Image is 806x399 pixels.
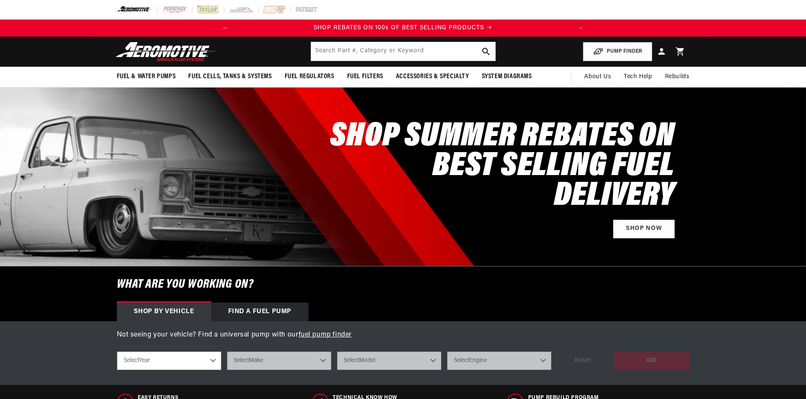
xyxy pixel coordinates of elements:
[396,72,469,81] span: Accessories & Specialty
[584,74,611,80] span: About Us
[347,72,383,81] span: Fuel Filters
[96,20,711,37] slideshow-component: Translation missing: en.sections.announcements.announcement_bar
[390,67,475,87] summary: Accessories & Specialty
[659,67,696,87] summary: Rebuilds
[278,67,341,87] summary: Fuel Regulators
[227,351,331,370] select: Make
[337,351,441,370] select: Model
[311,42,495,61] input: Search by Part Number, Category or Keyword
[117,330,690,341] p: Not seeing your vehicle? Find a universal pump with our
[311,122,675,211] h2: SHOP SUMMER REBATES ON BEST SELLING FUEL DELIVERY
[447,351,551,370] select: Engine
[583,42,652,61] button: PUMP FINDER
[482,72,532,81] span: System Diagrams
[117,72,176,81] span: Fuel & Water Pumps
[182,67,278,87] summary: Fuel Cells, Tanks & Systems
[234,23,572,33] div: 1 of 2
[285,72,334,81] span: Fuel Regulators
[117,303,211,321] div: Shop by vehicle
[314,25,484,31] span: SHOP REBATES ON 100s OF BEST SELLING PRODUCTS
[299,331,352,338] a: fuel pump finder
[234,23,572,33] div: Announcement
[110,67,182,87] summary: Fuel & Water Pumps
[96,266,711,303] h6: What are you working on?
[188,72,271,81] span: Fuel Cells, Tanks & Systems
[477,42,495,61] button: search button
[475,67,538,87] summary: System Diagrams
[617,67,658,87] summary: Tech Help
[613,220,675,239] a: Shop Now
[572,20,589,37] button: Translation missing: en.sections.announcements.next_announcement
[217,20,234,37] button: Translation missing: en.sections.announcements.previous_announcement
[211,303,309,321] div: Find a Fuel Pump
[665,72,690,82] span: Rebuilds
[341,67,390,87] summary: Fuel Filters
[117,351,221,370] select: Year
[578,67,617,87] a: About Us
[234,23,572,33] a: SHOP REBATES ON 100s OF BEST SELLING PRODUCTS
[624,72,652,82] span: Tech Help
[113,42,220,62] img: Aeromotive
